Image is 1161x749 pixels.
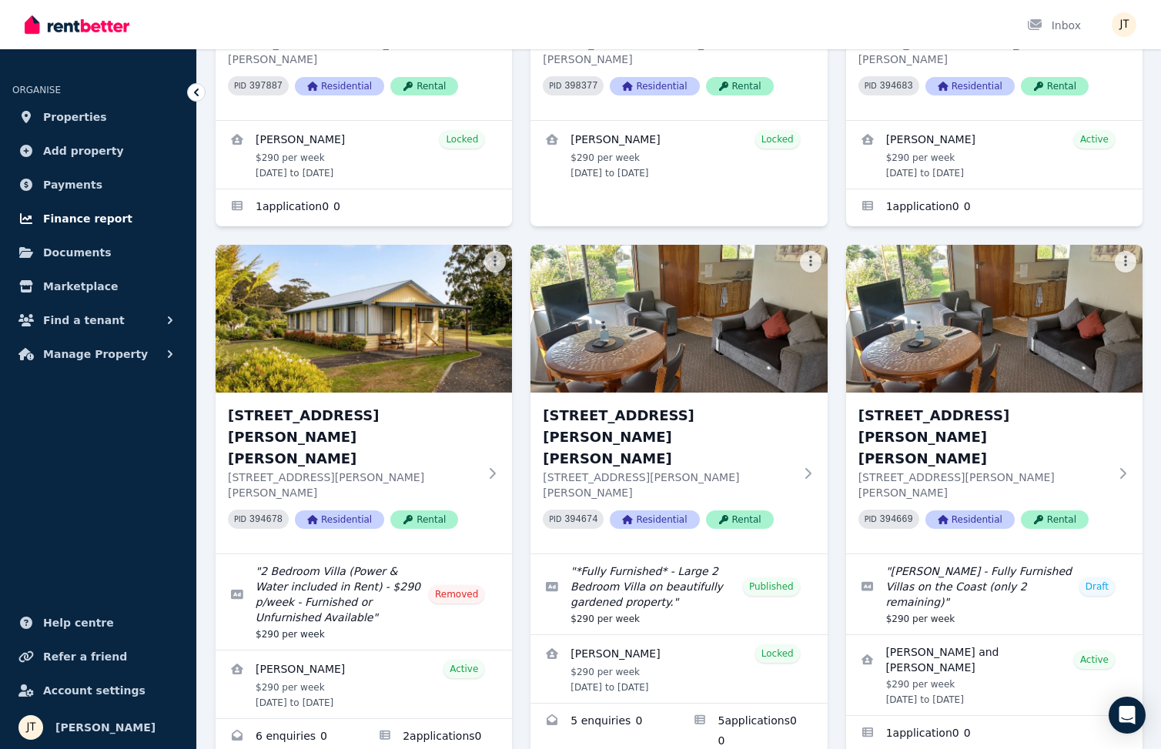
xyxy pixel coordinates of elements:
[1112,12,1136,37] img: Jamie Taylor
[1027,18,1081,33] div: Inbox
[43,176,102,194] span: Payments
[43,277,118,296] span: Marketplace
[564,514,597,525] code: 394674
[543,470,793,500] p: [STREET_ADDRESS][PERSON_NAME][PERSON_NAME]
[390,510,458,529] span: Rental
[55,718,156,737] span: [PERSON_NAME]
[216,554,512,650] a: Edit listing: 2 Bedroom Villa (Power & Water included in Rent) - $290 p/week - Furnished or Unfur...
[12,203,184,234] a: Finance report
[865,515,877,523] small: PID
[234,515,246,523] small: PID
[234,82,246,90] small: PID
[43,311,125,329] span: Find a tenant
[228,470,478,500] p: [STREET_ADDRESS][PERSON_NAME][PERSON_NAME]
[1021,510,1089,529] span: Rental
[12,169,184,200] a: Payments
[12,641,184,672] a: Refer a friend
[1109,697,1146,734] div: Open Intercom Messenger
[18,715,43,740] img: Jamie Taylor
[865,82,877,90] small: PID
[530,121,827,189] a: View details for Kineta Tatnell
[216,650,512,718] a: View details for Pamela Carroll
[530,245,827,553] a: 6/21 Andrew St, Strahan[STREET_ADDRESS][PERSON_NAME][PERSON_NAME][STREET_ADDRESS][PERSON_NAME][PE...
[228,405,478,470] h3: [STREET_ADDRESS][PERSON_NAME][PERSON_NAME]
[530,635,827,703] a: View details for Deborah Purdon
[610,77,699,95] span: Residential
[249,514,283,525] code: 394678
[880,514,913,525] code: 394669
[1115,251,1136,273] button: More options
[706,77,774,95] span: Rental
[846,245,1143,553] a: 7/21 Andrew St, Strahan[STREET_ADDRESS][PERSON_NAME][PERSON_NAME][STREET_ADDRESS][PERSON_NAME][PE...
[925,510,1015,529] span: Residential
[12,271,184,302] a: Marketplace
[1021,77,1089,95] span: Rental
[858,405,1109,470] h3: [STREET_ADDRESS][PERSON_NAME][PERSON_NAME]
[249,81,283,92] code: 397887
[228,36,478,67] p: [STREET_ADDRESS][PERSON_NAME][PERSON_NAME]
[43,614,114,632] span: Help centre
[43,681,146,700] span: Account settings
[12,675,184,706] a: Account settings
[549,515,561,523] small: PID
[543,36,793,67] p: [STREET_ADDRESS][PERSON_NAME][PERSON_NAME]
[216,245,512,553] a: 5/21 Andrew St, Strahan[STREET_ADDRESS][PERSON_NAME][PERSON_NAME][STREET_ADDRESS][PERSON_NAME][PE...
[25,13,129,36] img: RentBetter
[858,36,1109,67] p: [STREET_ADDRESS][PERSON_NAME][PERSON_NAME]
[564,81,597,92] code: 398377
[846,554,1143,634] a: Edit listing: Sharonlee Villas - Fully Furnished Villas on the Coast (only 2 remaining)
[880,81,913,92] code: 394683
[216,245,512,393] img: 5/21 Andrew St, Strahan
[549,82,561,90] small: PID
[858,470,1109,500] p: [STREET_ADDRESS][PERSON_NAME][PERSON_NAME]
[12,135,184,166] a: Add property
[800,251,821,273] button: More options
[12,305,184,336] button: Find a tenant
[846,635,1143,715] a: View details for Bernice and Aaron Martin
[12,339,184,369] button: Manage Property
[43,108,107,126] span: Properties
[846,121,1143,189] a: View details for Dimity Williams
[12,607,184,638] a: Help centre
[484,251,506,273] button: More options
[543,405,793,470] h3: [STREET_ADDRESS][PERSON_NAME][PERSON_NAME]
[530,554,827,634] a: Edit listing: *Fully Furnished* - Large 2 Bedroom Villa on beautifully gardened property.
[216,121,512,189] a: View details for Alexandre Flaschner
[12,237,184,268] a: Documents
[43,142,124,160] span: Add property
[12,102,184,132] a: Properties
[43,209,132,228] span: Finance report
[12,85,61,95] span: ORGANISE
[925,77,1015,95] span: Residential
[43,647,127,666] span: Refer a friend
[846,245,1143,393] img: 7/21 Andrew St, Strahan
[390,77,458,95] span: Rental
[295,510,384,529] span: Residential
[846,189,1143,226] a: Applications for 4/21 Andrew St, Strahan
[610,510,699,529] span: Residential
[43,345,148,363] span: Manage Property
[295,77,384,95] span: Residential
[216,189,512,226] a: Applications for 2/21 Andrew St, Strahan
[706,510,774,529] span: Rental
[530,245,827,393] img: 6/21 Andrew St, Strahan
[43,243,112,262] span: Documents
